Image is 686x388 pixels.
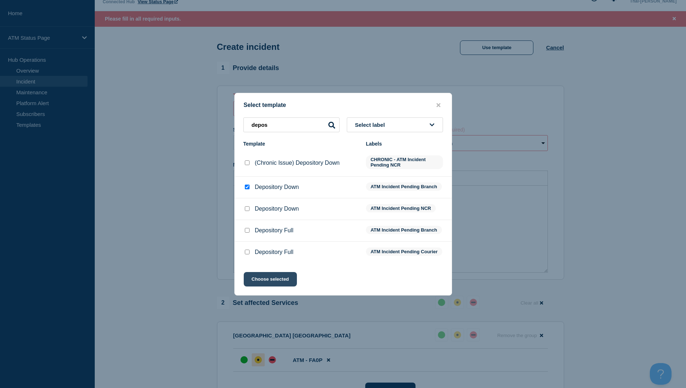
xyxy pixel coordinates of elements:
input: Search templates & labels [243,117,340,132]
p: (Chronic Issue) Depository Down [255,160,340,166]
p: Depository Full [255,227,294,234]
input: Depository Down checkbox [245,206,250,211]
input: (Chronic Issue) Depository Down checkbox [245,160,250,165]
p: Depository Down [255,206,299,212]
input: Depository Full checkbox [245,228,250,233]
span: Select label [355,122,388,128]
input: Depository Full checkbox [245,250,250,254]
button: Choose selected [244,272,297,286]
span: CHRONIC - ATM Incident Pending NCR [366,155,443,169]
div: Template [243,141,359,147]
p: Depository Down [255,184,299,190]
p: Depository Full [255,249,294,255]
button: close button [434,102,443,109]
input: Depository Down checkbox [245,185,250,189]
span: ATM Incident Pending NCR [366,204,436,212]
span: ATM Incident Pending Courier [366,247,442,256]
span: ATM Incident Pending Branch [366,226,442,234]
div: Labels [366,141,443,147]
button: Select label [347,117,443,132]
span: ATM Incident Pending Branch [366,182,442,191]
div: Select template [235,102,452,109]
